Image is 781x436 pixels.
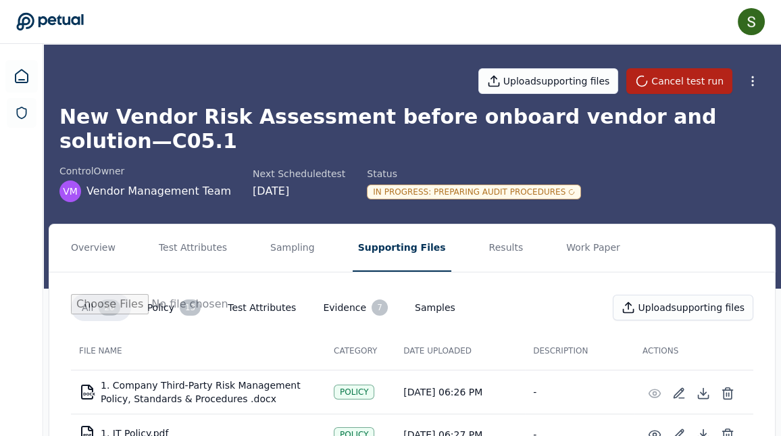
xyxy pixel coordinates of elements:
[738,8,765,35] img: Samuel Tan
[525,370,634,414] td: -
[71,332,326,370] th: File Name
[217,295,307,320] button: Test Attributes
[372,299,388,316] div: 7
[99,299,120,316] div: 20
[153,224,232,272] button: Test Attributes
[740,69,765,93] button: More Options
[7,98,36,128] a: SOC 1 Reports
[353,224,451,272] button: Supporting Files
[265,224,320,272] button: Sampling
[334,385,374,399] div: Policy
[253,183,345,199] div: [DATE]
[312,294,399,321] button: Evidence7
[667,381,691,406] button: Add/Edit Description
[691,381,715,406] button: Download File
[326,332,395,370] th: Category
[83,392,95,396] div: DOCX
[643,381,667,406] button: Preview File (hover for quick preview, click for full view)
[86,183,231,199] span: Vendor Management Team
[5,60,38,93] a: Dashboard
[715,381,740,406] button: Delete File
[59,164,231,178] div: control Owner
[367,185,581,199] div: In Progress : Preparing Audit Procedures
[63,185,78,198] span: VM
[49,224,775,272] nav: Tabs
[478,68,619,94] button: Uploadsupporting files
[634,332,753,370] th: Actions
[561,224,626,272] button: Work Paper
[626,68,732,94] button: Cancel test run
[66,224,121,272] button: Overview
[180,299,201,316] div: 13
[613,295,753,320] button: Uploadsupporting files
[71,370,326,414] td: 1. Company Third-Party Risk Management Policy, Standards & Procedures .docx
[59,105,765,153] h1: New Vendor Risk Assessment before onboard vendor and solution — C05.1
[395,332,525,370] th: Date Uploaded
[16,12,84,31] a: Go to Dashboard
[484,224,529,272] button: Results
[253,167,345,180] div: Next Scheduled test
[367,167,581,180] div: Status
[404,295,466,320] button: Samples
[136,294,212,321] button: Policy13
[71,294,131,321] button: All20
[525,332,634,370] th: Description
[395,370,525,414] td: [DATE] 06:26 PM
